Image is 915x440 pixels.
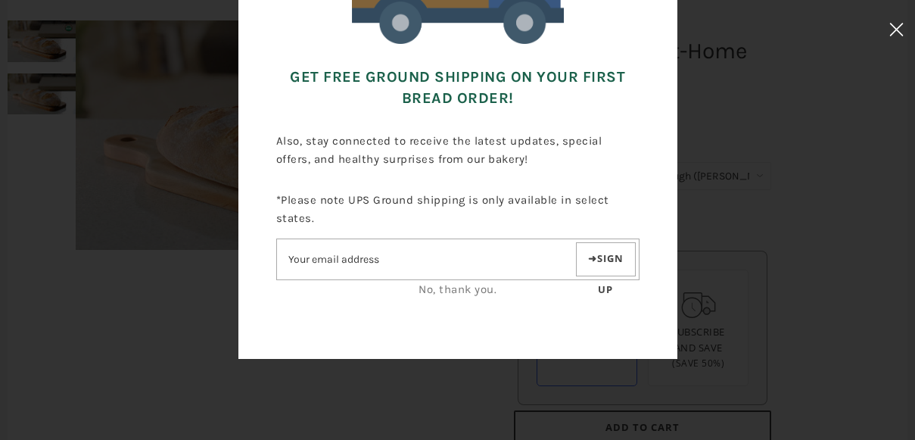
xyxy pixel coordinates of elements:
h3: Get FREE Ground Shipping on Your First Bread Order! [276,55,640,120]
a: No, thank you. [419,282,496,296]
input: Email address [277,246,573,273]
div: *Please note UPS Ground shipping is only available in select states. [276,179,640,310]
p: Also, stay connected to receive the latest updates, special offers, and healthy surprises from ou... [276,120,640,179]
button: Sign up [576,242,636,276]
